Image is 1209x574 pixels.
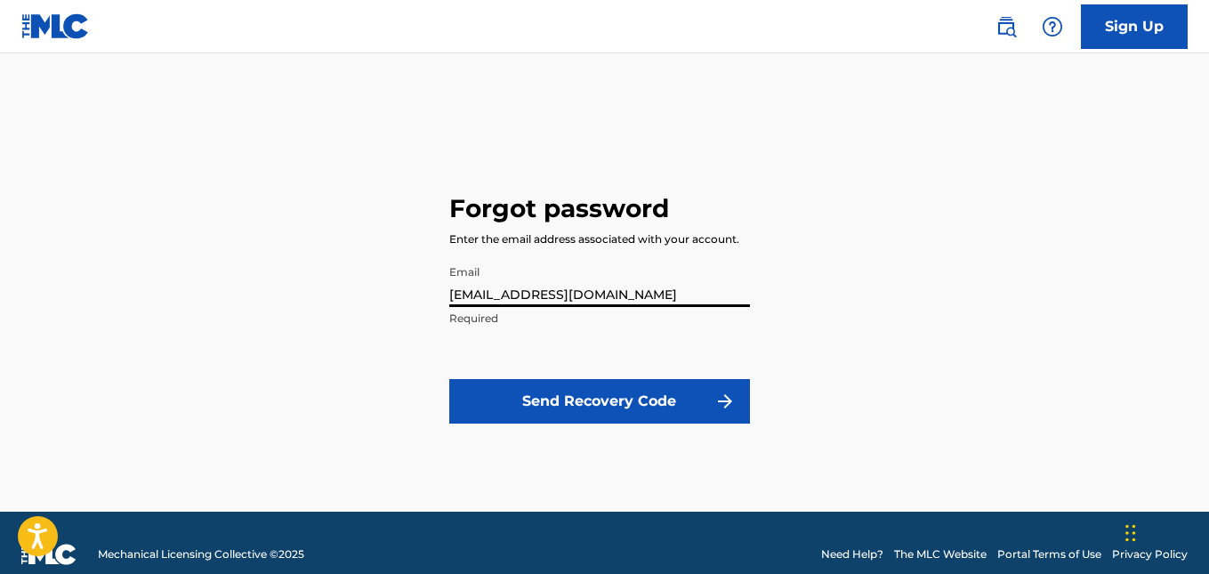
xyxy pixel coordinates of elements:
[988,9,1024,44] a: Public Search
[995,16,1017,37] img: search
[1125,506,1136,560] div: Drag
[449,231,739,247] div: Enter the email address associated with your account.
[1035,9,1070,44] div: Help
[21,544,77,565] img: logo
[449,379,750,424] button: Send Recovery Code
[21,13,90,39] img: MLC Logo
[449,311,750,327] p: Required
[1112,546,1188,562] a: Privacy Policy
[821,546,883,562] a: Need Help?
[894,546,987,562] a: The MLC Website
[449,193,669,224] h3: Forgot password
[714,391,736,412] img: f7272a7cc735f4ea7f67.svg
[1120,489,1209,574] iframe: Chat Widget
[997,546,1101,562] a: Portal Terms of Use
[98,546,304,562] span: Mechanical Licensing Collective © 2025
[1042,16,1063,37] img: help
[1081,4,1188,49] a: Sign Up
